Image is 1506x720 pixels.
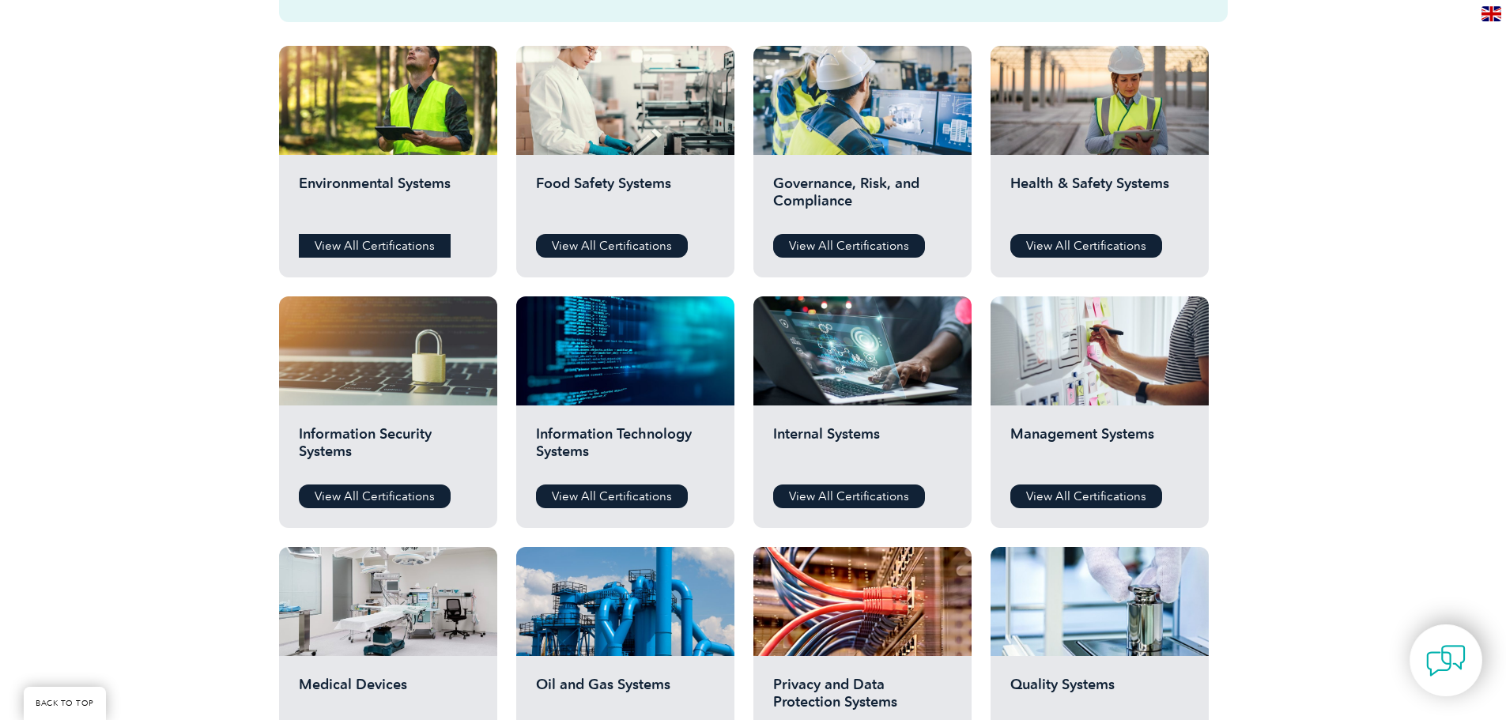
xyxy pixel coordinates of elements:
h2: Internal Systems [773,425,952,473]
img: en [1481,6,1501,21]
h2: Food Safety Systems [536,175,715,222]
h2: Health & Safety Systems [1010,175,1189,222]
img: contact-chat.png [1426,641,1466,680]
a: View All Certifications [299,484,451,508]
h2: Governance, Risk, and Compliance [773,175,952,222]
a: View All Certifications [773,234,925,258]
a: View All Certifications [536,484,688,508]
a: View All Certifications [536,234,688,258]
a: View All Certifications [299,234,451,258]
a: View All Certifications [1010,234,1162,258]
h2: Environmental Systems [299,175,477,222]
h2: Information Security Systems [299,425,477,473]
a: View All Certifications [773,484,925,508]
h2: Information Technology Systems [536,425,715,473]
h2: Management Systems [1010,425,1189,473]
a: BACK TO TOP [24,687,106,720]
a: View All Certifications [1010,484,1162,508]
